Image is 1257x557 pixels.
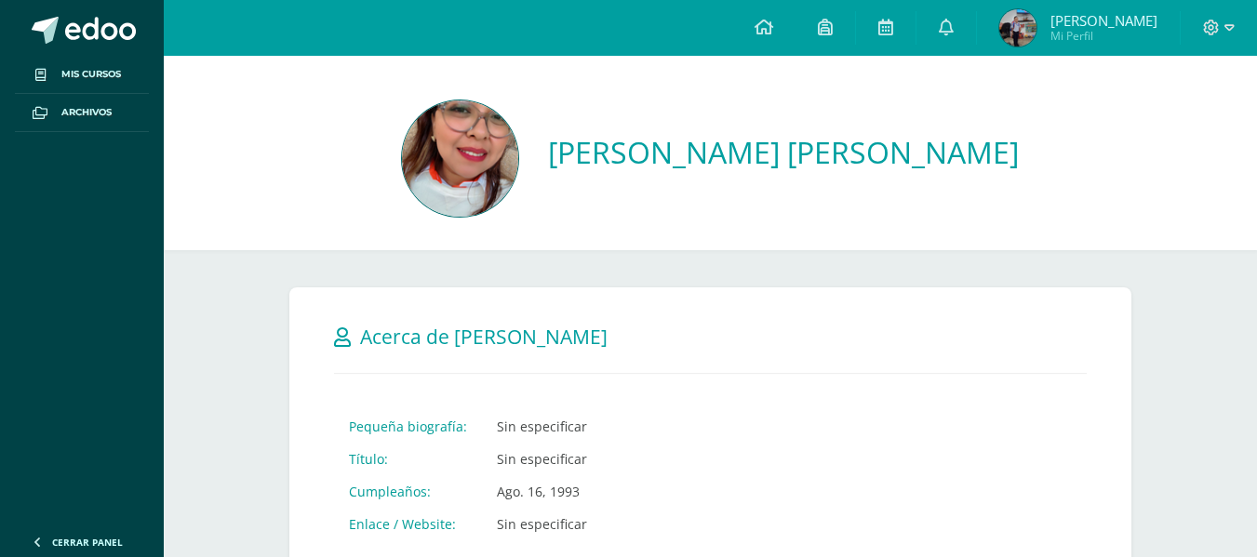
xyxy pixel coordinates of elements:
a: Mis cursos [15,56,149,94]
td: Ago. 16, 1993 [482,475,602,508]
td: Título: [334,443,482,475]
span: Acerca de [PERSON_NAME] [360,324,608,350]
a: [PERSON_NAME] [PERSON_NAME] [548,132,1019,172]
span: Cerrar panel [52,536,123,549]
span: Mi Perfil [1050,28,1157,44]
span: [PERSON_NAME] [1050,11,1157,30]
td: Sin especificar [482,508,602,540]
a: Archivos [15,94,149,132]
td: Sin especificar [482,443,602,475]
td: Cumpleaños: [334,475,482,508]
td: Sin especificar [482,410,602,443]
td: Enlace / Website: [334,508,482,540]
td: Pequeña biografía: [334,410,482,443]
img: 161157db2d269f87bc05329b64aa87a9.png [999,9,1036,46]
img: aed9b2e2003429276d8cd255fd59e51f.png [402,100,518,217]
span: Mis cursos [61,67,121,82]
span: Archivos [61,105,112,120]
